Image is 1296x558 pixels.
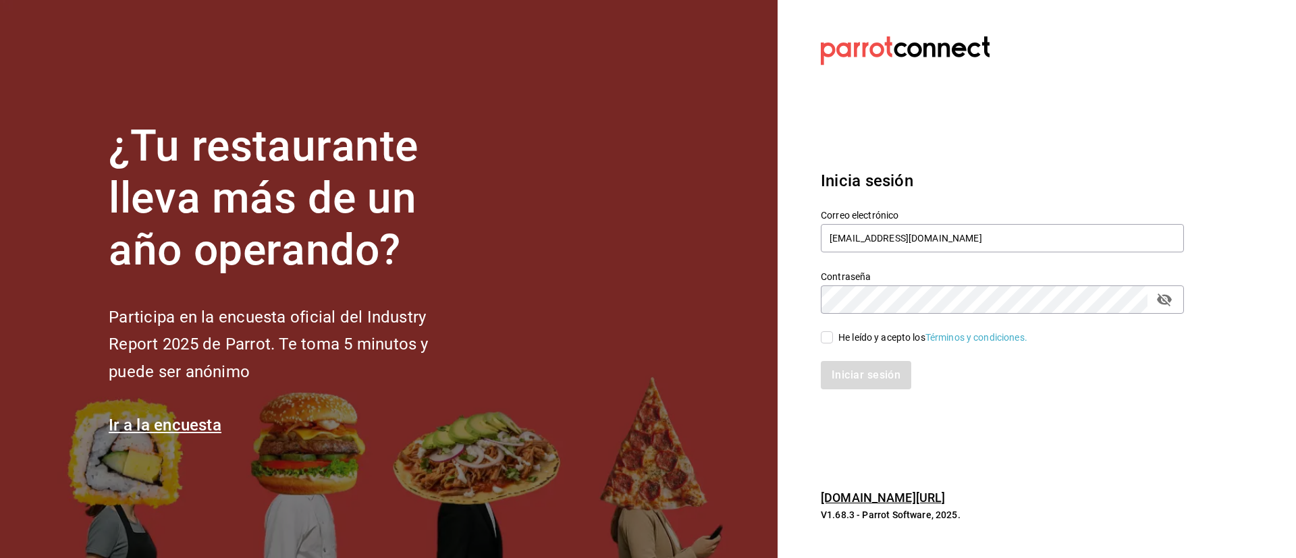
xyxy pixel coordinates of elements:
input: Ingresa tu correo electrónico [821,224,1184,252]
label: Contraseña [821,272,1184,281]
p: V1.68.3 - Parrot Software, 2025. [821,508,1184,522]
h1: ¿Tu restaurante lleva más de un año operando? [109,121,473,276]
div: He leído y acepto los [838,331,1027,345]
button: passwordField [1153,288,1176,311]
h3: Inicia sesión [821,169,1184,193]
h2: Participa en la encuesta oficial del Industry Report 2025 de Parrot. Te toma 5 minutos y puede se... [109,304,473,386]
a: Ir a la encuesta [109,416,221,435]
a: Términos y condiciones. [925,332,1027,343]
a: [DOMAIN_NAME][URL] [821,491,945,505]
label: Correo electrónico [821,211,1184,220]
